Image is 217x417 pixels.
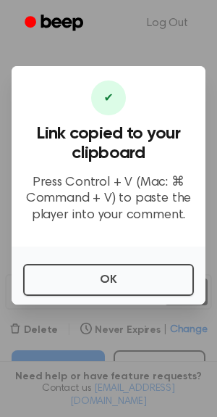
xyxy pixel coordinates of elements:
[23,175,194,224] p: Press Control + V (Mac: ⌘ Command + V) to paste the player into your comment.
[23,124,194,163] h3: Link copied to your clipboard
[91,80,126,115] div: ✔
[23,264,194,296] button: OK
[132,6,203,41] a: Log Out
[14,9,96,38] a: Beep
